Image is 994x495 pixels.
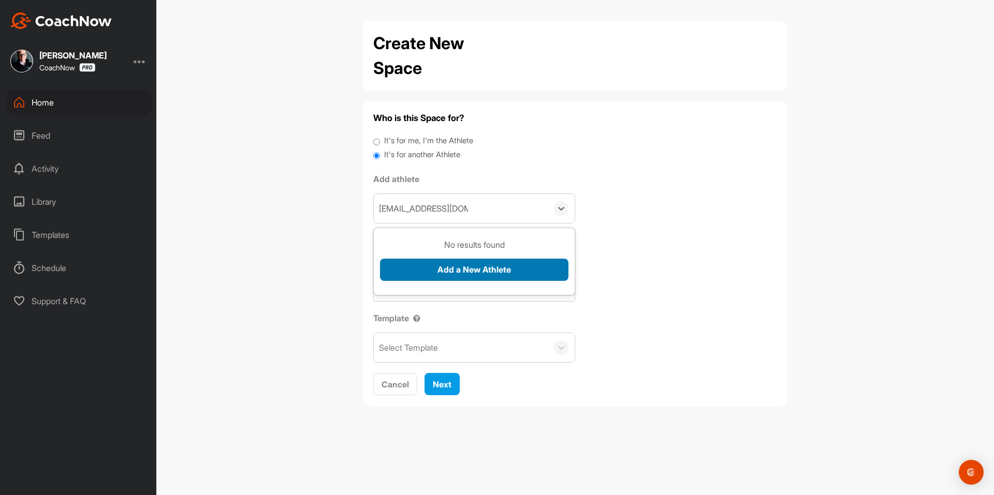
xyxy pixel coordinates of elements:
[373,31,513,81] h2: Create New Space
[39,63,95,72] div: CoachNow
[373,112,777,125] h4: Who is this Space for?
[6,222,152,248] div: Templates
[6,189,152,215] div: Library
[6,288,152,314] div: Support & FAQ
[373,373,417,395] button: Cancel
[380,238,568,251] h3: No results found
[6,89,152,115] div: Home
[379,341,438,354] div: Select Template
[79,63,95,72] img: CoachNow Pro
[382,379,409,389] span: Cancel
[373,173,575,185] label: Add athlete
[39,51,107,59] div: [PERSON_NAME]
[6,156,152,182] div: Activity
[384,149,460,161] label: It's for another Athlete
[433,379,451,389] span: Next
[425,373,460,395] button: Next
[6,255,152,281] div: Schedule
[959,460,984,485] div: Open Intercom Messenger
[10,12,112,29] img: CoachNow
[380,259,568,281] button: Add a New Athlete
[6,123,152,148] div: Feed
[384,135,473,147] label: It's for me, I'm the Athlete
[10,50,33,72] img: square_d7b6dd5b2d8b6df5777e39d7bdd614c0.jpg
[373,312,575,324] label: Template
